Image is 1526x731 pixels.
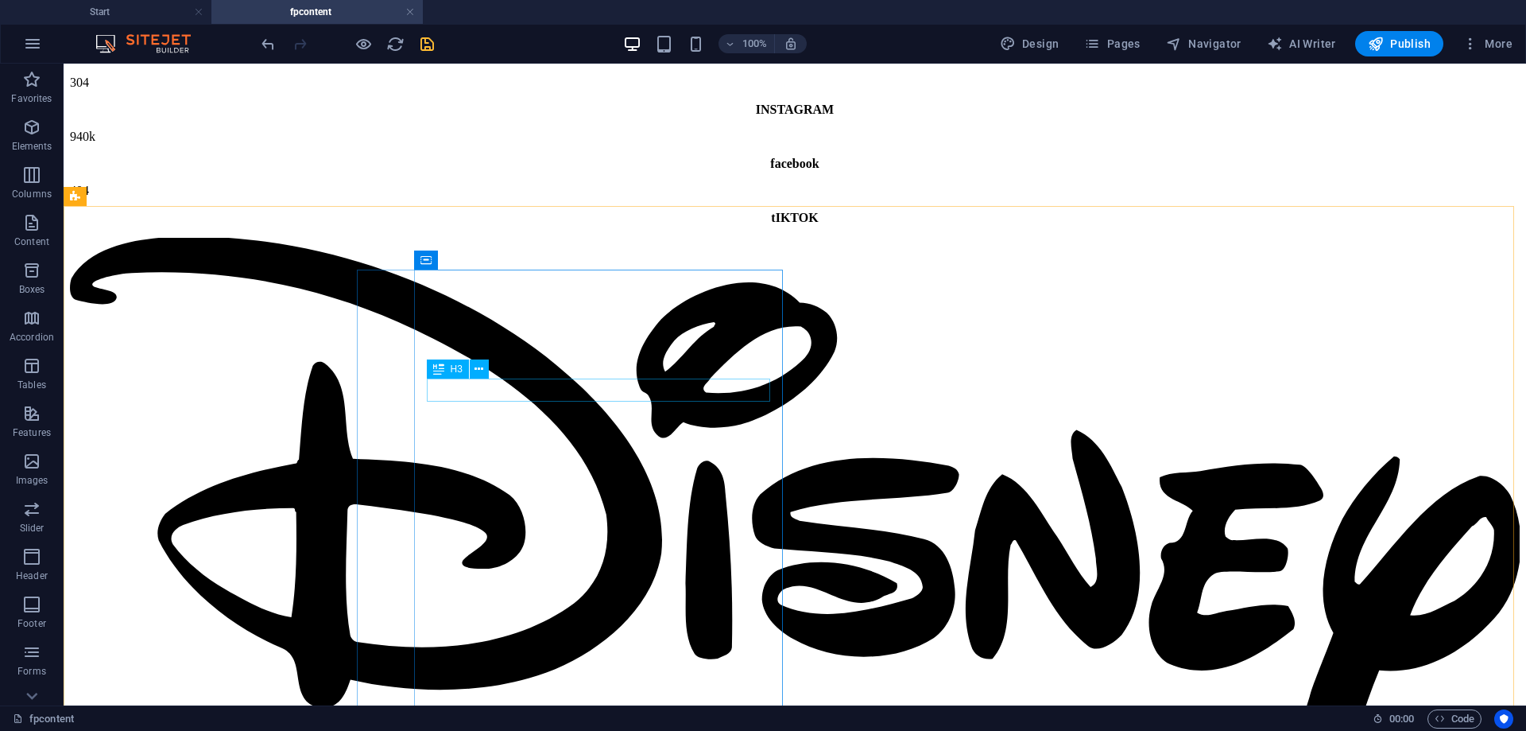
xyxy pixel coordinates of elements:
i: On resize automatically adjust zoom level to fit chosen device. [784,37,798,51]
span: : [1400,713,1403,725]
h4: fpcontent [211,3,423,21]
p: Forms [17,665,46,678]
button: Pages [1078,31,1146,56]
p: Favorites [11,92,52,105]
button: Design [993,31,1066,56]
button: More [1456,31,1519,56]
button: reload [385,34,405,53]
button: undo [258,34,277,53]
p: Tables [17,379,46,391]
i: Reload page [386,35,405,53]
h6: Session time [1373,710,1415,729]
button: Code [1427,710,1481,729]
p: Slider [20,522,45,535]
span: Pages [1084,36,1140,52]
span: H3 [451,364,463,374]
p: Columns [12,188,52,200]
i: Undo: Move elements (Ctrl+Z) [259,35,277,53]
span: Code [1435,710,1474,729]
button: 100% [718,34,775,53]
span: More [1462,36,1512,52]
img: Editor Logo [91,34,211,53]
button: Click here to leave preview mode and continue editing [354,34,373,53]
button: save [417,34,436,53]
p: Boxes [19,283,45,296]
span: Navigator [1166,36,1241,52]
span: AI Writer [1267,36,1336,52]
span: Design [1000,36,1059,52]
button: AI Writer [1261,31,1342,56]
p: Elements [12,140,52,153]
p: Images [16,474,48,487]
i: Save (Ctrl+S) [418,35,436,53]
span: 00 00 [1389,710,1414,729]
p: Footer [17,617,46,630]
span: Publish [1368,36,1431,52]
p: Header [16,570,48,582]
button: Usercentrics [1494,710,1513,729]
button: Navigator [1160,31,1248,56]
button: Publish [1355,31,1443,56]
p: Content [14,235,49,248]
p: Accordion [10,331,54,344]
a: Click to cancel selection. Double-click to open Pages [13,710,74,729]
p: Features [13,426,51,439]
h6: 100% [742,34,768,53]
